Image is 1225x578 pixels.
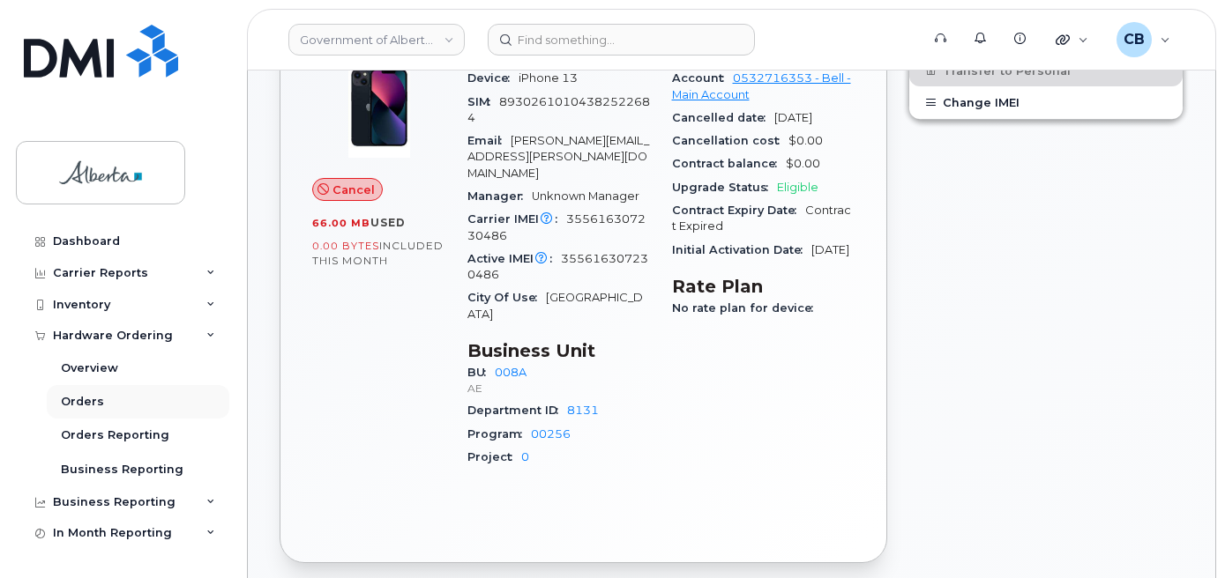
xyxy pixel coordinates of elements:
span: Carrier IMEI [467,212,566,226]
h3: Business Unit [467,340,651,361]
span: Account [672,71,733,85]
img: image20231002-3703462-1ig824h.jpeg [326,55,432,160]
button: Transfer to Personal [909,55,1183,86]
span: Cancellation cost [672,134,788,147]
span: 355616307230486 [467,212,646,241]
span: $0.00 [788,134,823,147]
span: Unknown Manager [532,189,639,203]
span: Program [467,427,531,441]
button: Change IMEI [909,86,1183,118]
a: 8131 [567,404,599,417]
p: AE [467,381,651,396]
span: Cancel [332,182,375,198]
span: 0.00 Bytes [312,240,379,252]
span: 66.00 MB [312,217,370,229]
span: Device [467,71,519,85]
span: City Of Use [467,291,546,304]
span: used [370,216,406,229]
div: Carmen Borgess [1104,22,1183,57]
div: Quicklinks [1043,22,1101,57]
span: Eligible [777,181,818,194]
h3: Rate Plan [672,276,855,297]
span: Cancelled date [672,111,774,124]
a: 0532716353 - Bell - Main Account [672,71,851,100]
a: 00256 [531,427,571,441]
span: Contract balance [672,157,786,170]
a: Government of Alberta (GOA) [288,24,465,56]
span: Contract Expiry Date [672,204,805,217]
span: [DATE] [811,243,849,256]
span: Project [467,450,521,463]
span: [PERSON_NAME][EMAIL_ADDRESS][PERSON_NAME][DOMAIN_NAME] [467,134,649,180]
span: CB [1124,29,1145,50]
span: $0.00 [786,157,820,170]
span: Manager [467,189,532,203]
span: BU [467,366,495,379]
span: Email [467,134,511,147]
span: Initial Activation Date [672,243,811,256]
span: iPhone 13 [519,71,578,85]
input: Find something... [488,24,755,56]
span: [DATE] [774,111,812,124]
span: SIM [467,95,499,108]
span: Active IMEI [467,252,561,265]
span: 89302610104382522684 [467,95,650,124]
span: Department ID [467,404,567,417]
span: No rate plan for device [672,301,822,315]
span: Upgrade Status [672,181,777,194]
a: 0 [521,450,529,463]
span: [GEOGRAPHIC_DATA] [467,291,643,320]
a: 008A [495,366,527,379]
